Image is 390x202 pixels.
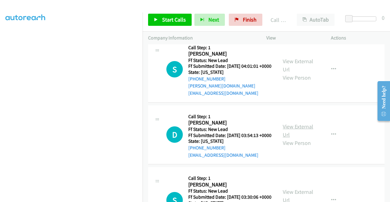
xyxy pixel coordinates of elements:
h5: State: [US_STATE] [188,138,271,144]
a: View Person [283,139,311,146]
h5: Call Step: 1 [188,114,271,120]
span: Start Calls [162,16,186,23]
h5: State: [US_STATE] [188,69,272,75]
a: View External Url [283,123,313,138]
h1: D [166,126,183,143]
a: [EMAIL_ADDRESS][DOMAIN_NAME] [188,152,258,158]
h5: Ff Status: New Lead [188,188,272,194]
button: Next [194,14,225,26]
span: Finish [243,16,257,23]
p: Company Information [148,34,255,42]
a: Start Calls [148,14,192,26]
span: Next [208,16,219,23]
a: [PHONE_NUMBER] [188,76,225,82]
h1: S [166,61,183,77]
h5: Ff Submitted Date: [DATE] 03:54:13 +0000 [188,132,271,139]
h2: [PERSON_NAME] [188,181,270,188]
iframe: Resource Center [373,77,390,125]
h5: Ff Status: New Lead [188,57,272,63]
a: View External Url [283,58,313,73]
p: View [266,34,320,42]
div: Delay between calls (in seconds) [348,16,376,21]
p: Call Completed [271,16,286,24]
h5: Ff Status: New Lead [188,126,271,132]
h5: Call Step: 1 [188,175,272,181]
p: Actions [331,34,385,42]
div: The call is yet to be attempted [166,61,183,77]
h2: [PERSON_NAME] [188,50,270,57]
a: View Person [283,74,311,81]
a: Finish [229,14,262,26]
h5: Ff Submitted Date: [DATE] 03:30:06 +0000 [188,194,272,200]
button: AutoTab [297,14,335,26]
a: [PHONE_NUMBER] [188,145,225,151]
h5: Ff Submitted Date: [DATE] 04:01:01 +0000 [188,63,272,69]
div: 0 [382,14,385,22]
div: The call is yet to be attempted [166,126,183,143]
a: [PERSON_NAME][DOMAIN_NAME][EMAIL_ADDRESS][DOMAIN_NAME] [188,83,258,96]
h2: [PERSON_NAME] [188,119,270,126]
h5: Call Step: 1 [188,45,272,51]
